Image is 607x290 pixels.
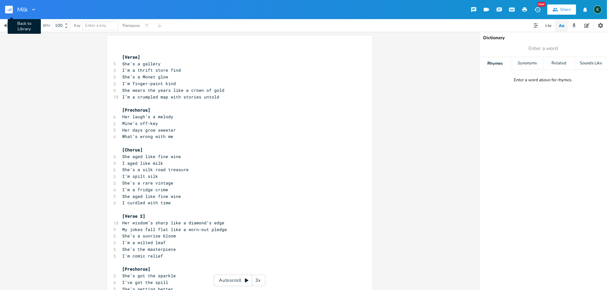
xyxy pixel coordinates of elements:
[528,45,558,52] span: Enter a word
[594,2,602,17] button: K
[123,61,161,67] span: She’s a gallery
[483,36,603,40] div: Dictionary
[123,134,174,139] span: What’s wrong with me
[123,114,174,120] span: Her laugh’s a melody
[123,227,227,232] span: My jokes fall flat like a worn-out pledge
[123,213,146,219] span: [Verse 2]
[123,160,163,166] span: I aged like milk
[511,57,543,70] div: Synonyms
[123,279,169,285] span: I’ve got the spill
[123,246,176,252] span: She’s the masterpiece
[543,57,575,70] div: Related
[123,187,169,192] span: I’m a fridge crime
[122,24,140,27] div: Transpose
[560,7,571,12] div: Share
[123,107,151,113] span: [Prechorus]
[123,67,181,73] span: I’m a thrift store find
[74,24,80,27] div: Key
[479,57,511,70] div: Rhymes
[123,273,176,279] span: She’s got the sparkle
[547,4,576,15] button: Share
[123,233,176,239] span: She’s a sunrise bloom
[123,74,169,80] span: She’s a Monet glow
[123,240,166,245] span: I’m a wilted leaf
[252,275,264,286] div: 3x
[594,5,602,14] div: Koval
[123,167,189,172] span: She’s a silk road treasure
[43,24,50,27] div: BPM
[514,77,573,83] div: Enter a word above for rhymes.
[123,94,220,100] span: I’m a crumpled map with stories untold
[123,253,163,259] span: I’m comic relief
[123,147,143,153] span: [Chorus]
[575,57,607,70] div: Sounds Like
[531,4,544,15] button: New
[537,2,546,7] div: New
[85,23,106,28] span: Enter a key
[5,2,18,17] button: Back to Library
[214,275,266,286] div: Autoscroll
[123,81,176,86] span: I’m finger-paint kind
[123,220,225,226] span: Her wisdom’s sharp like a diamond’s edge
[123,154,181,159] span: She aged like fine wine
[123,193,181,199] span: She aged like fine wine
[123,87,225,93] span: She wears the years like a crown of gold
[123,127,176,133] span: Her days grow sweeter
[123,200,171,206] span: I curdled with time
[123,173,158,179] span: I’m spilt silk
[123,180,174,186] span: She’s a rare vintage
[123,266,151,272] span: [Prechorus]
[123,120,158,126] span: Mine’s off-key
[123,54,140,60] span: [Verse]
[17,7,28,12] span: Milk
